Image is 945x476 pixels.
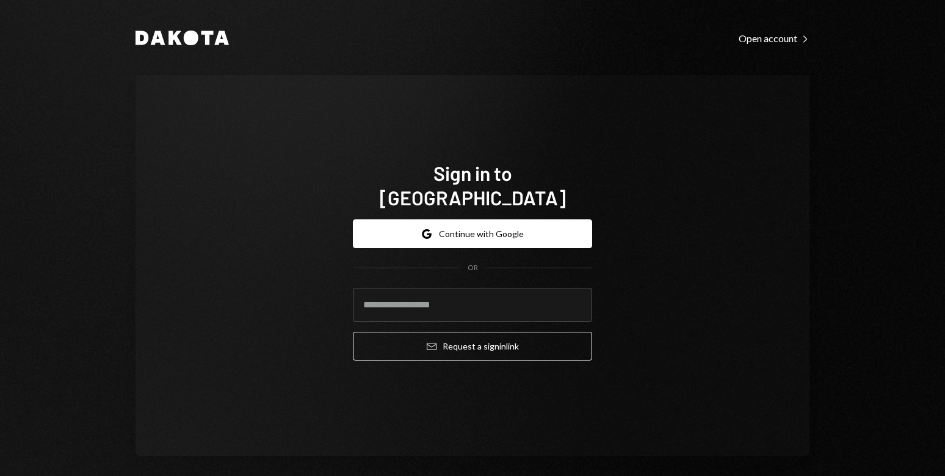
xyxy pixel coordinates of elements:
a: Open account [739,31,809,45]
button: Continue with Google [353,219,592,248]
div: OR [468,263,478,273]
div: Open account [739,32,809,45]
h1: Sign in to [GEOGRAPHIC_DATA] [353,161,592,210]
button: Request a signinlink [353,332,592,361]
